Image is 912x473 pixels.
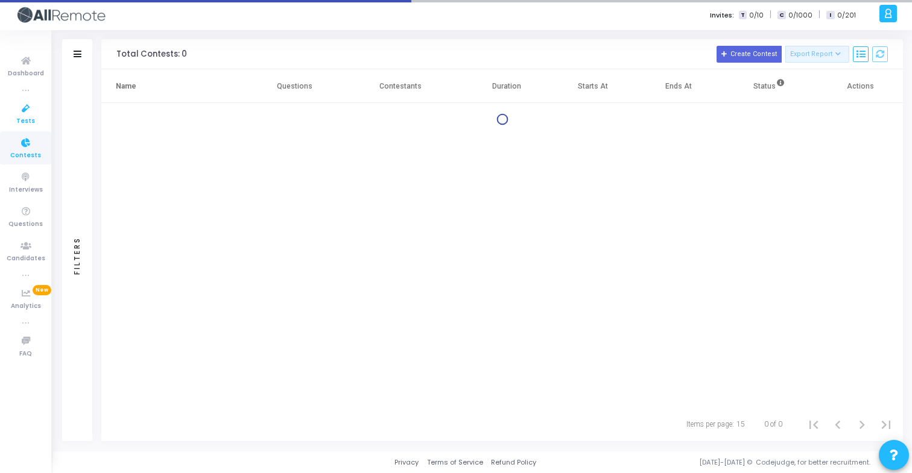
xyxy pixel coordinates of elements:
span: Interviews [9,185,43,195]
span: Contests [10,151,41,161]
button: Next page [850,412,874,436]
label: Invites: [710,10,734,20]
a: Terms of Service [427,457,483,468]
span: Questions [8,219,43,230]
button: First page [802,412,826,436]
span: | [770,8,771,21]
span: Analytics [11,301,41,312]
span: New [33,285,51,295]
th: Status [721,69,817,103]
div: Total Contests: 0 [116,49,187,59]
span: 0/201 [837,10,856,20]
div: 0 of 0 [764,419,782,430]
th: Duration [464,69,550,103]
div: Filters [72,189,83,322]
a: Privacy [394,457,419,468]
img: logo [15,3,106,27]
span: I [826,11,834,20]
a: Refund Policy [491,457,536,468]
th: Ends At [636,69,722,103]
span: FAQ [19,349,32,359]
span: Candidates [7,254,45,264]
span: Tests [16,116,35,127]
span: 0/10 [749,10,764,20]
th: Questions [252,69,338,103]
button: Previous page [826,412,850,436]
span: C [777,11,785,20]
span: T [739,11,747,20]
button: Export Report [785,46,850,63]
button: Last page [874,412,898,436]
th: Starts At [549,69,636,103]
th: Actions [817,69,903,103]
button: Create Contest [717,46,782,63]
div: Items per page: [686,419,734,430]
span: 0/1000 [788,10,812,20]
th: Contestants [338,69,464,103]
div: [DATE]-[DATE] © Codejudge, for better recruitment. [536,457,897,468]
span: Dashboard [8,69,44,79]
th: Name [101,69,252,103]
div: 15 [736,419,745,430]
span: | [819,8,820,21]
